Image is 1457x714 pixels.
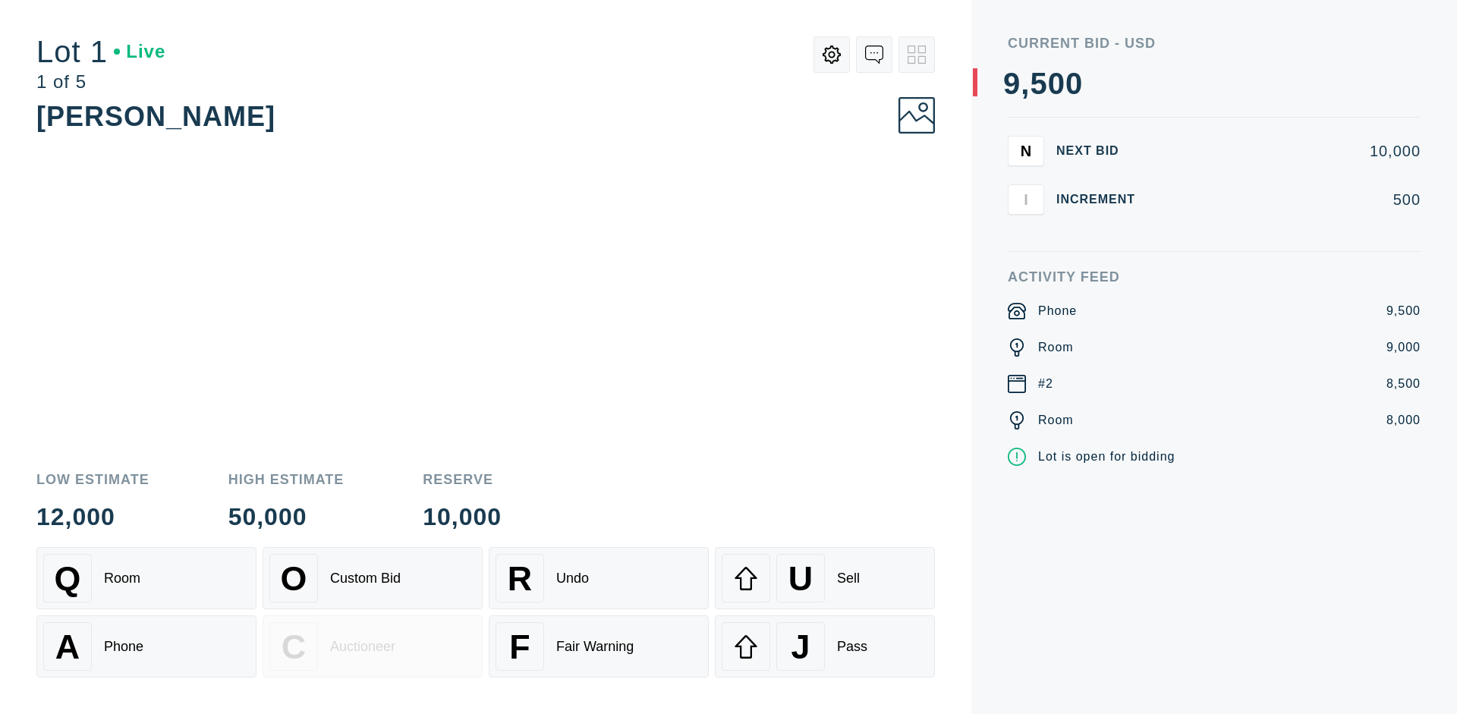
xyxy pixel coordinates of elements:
[114,42,165,61] div: Live
[1008,270,1421,284] div: Activity Feed
[36,73,165,91] div: 1 of 5
[715,615,935,678] button: JPass
[330,571,401,587] div: Custom Bid
[788,559,813,598] span: U
[36,36,165,67] div: Lot 1
[1038,375,1053,393] div: #2
[1056,193,1147,206] div: Increment
[837,571,860,587] div: Sell
[104,571,140,587] div: Room
[1024,190,1028,208] span: I
[228,473,345,486] div: High Estimate
[1008,36,1421,50] div: Current Bid - USD
[1038,411,1074,429] div: Room
[1386,411,1421,429] div: 8,000
[55,628,80,666] span: A
[1038,302,1077,320] div: Phone
[556,571,589,587] div: Undo
[556,639,634,655] div: Fair Warning
[837,639,867,655] div: Pass
[1386,302,1421,320] div: 9,500
[509,628,530,666] span: F
[1048,68,1065,99] div: 0
[1386,375,1421,393] div: 8,500
[1030,68,1047,99] div: 5
[281,559,307,598] span: O
[423,473,502,486] div: Reserve
[1008,184,1044,215] button: I
[1065,68,1083,99] div: 0
[1038,448,1175,466] div: Lot is open for bidding
[1160,192,1421,207] div: 500
[715,547,935,609] button: USell
[489,547,709,609] button: RUndo
[104,639,143,655] div: Phone
[36,101,275,132] div: [PERSON_NAME]
[423,505,502,529] div: 10,000
[489,615,709,678] button: FFair Warning
[55,559,81,598] span: Q
[36,473,149,486] div: Low Estimate
[1008,136,1044,166] button: N
[1038,338,1074,357] div: Room
[263,547,483,609] button: OCustom Bid
[330,639,395,655] div: Auctioneer
[791,628,810,666] span: J
[36,615,256,678] button: APhone
[36,505,149,529] div: 12,000
[282,628,306,666] span: C
[1160,143,1421,159] div: 10,000
[36,547,256,609] button: QRoom
[263,615,483,678] button: CAuctioneer
[228,505,345,529] div: 50,000
[1021,142,1031,159] span: N
[508,559,532,598] span: R
[1021,68,1030,372] div: ,
[1003,68,1021,99] div: 9
[1386,338,1421,357] div: 9,000
[1056,145,1147,157] div: Next Bid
